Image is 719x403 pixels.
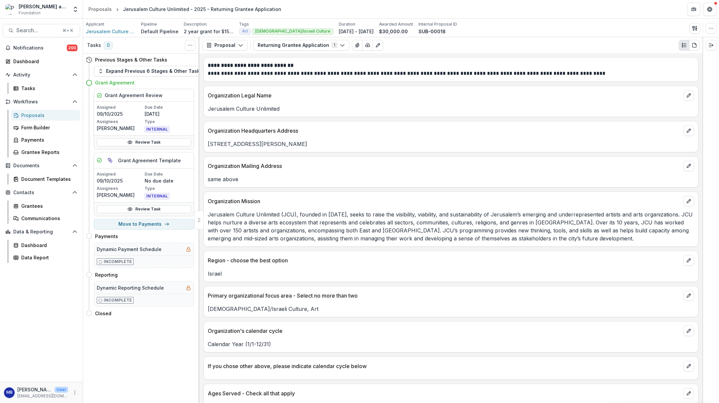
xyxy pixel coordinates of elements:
[71,389,79,397] button: More
[208,305,694,313] p: [DEMOGRAPHIC_DATA]/Israeli Culture, Art
[13,72,69,78] span: Activity
[3,24,80,37] button: Search...
[703,3,716,16] button: Get Help
[208,105,694,113] p: Jerusalem Culture Unlimited
[11,122,80,133] a: Form Builder
[687,3,700,16] button: Partners
[88,6,112,13] div: Proposals
[67,45,77,51] span: 200
[21,254,75,261] div: Data Report
[123,6,281,13] div: Jerusalem Culture Unlimited - 2025 - Returning Grantee Application
[19,3,68,10] div: [PERSON_NAME] and [PERSON_NAME] Foundation
[61,27,74,34] div: ⌘ + K
[86,28,136,35] a: Jerusalem Culture Unlimited
[97,186,143,192] p: Assignees
[184,21,207,27] p: Description
[13,229,69,235] span: Data & Reporting
[683,255,694,266] button: edit
[11,252,80,263] a: Data Report
[104,297,132,303] p: Incomplete
[145,171,191,177] p: Due Date
[11,83,80,94] a: Tasks
[97,110,143,117] p: 09/10/2025
[208,340,694,348] p: Calendar Year (1/1-12/31)
[97,246,162,253] h5: Dynamic Payment Schedule
[185,40,195,51] button: Toggle View Cancelled Tasks
[94,66,207,76] button: Expand Previous 6 Stages & Other Tasks
[95,79,135,86] h4: Grant Agreement
[21,85,75,92] div: Tasks
[208,256,681,264] p: Region - choose the best option
[683,361,694,371] button: edit
[13,163,69,169] span: Documents
[145,126,170,133] span: INTERNAL
[242,29,248,34] span: Art
[208,327,681,335] p: Organization's calendar cycle
[86,4,114,14] a: Proposals
[339,21,355,27] p: Duration
[11,147,80,158] a: Grantee Reports
[3,96,80,107] button: Open Workflows
[352,40,363,51] button: View Attached Files
[145,186,191,192] p: Type
[373,40,383,51] button: Edit as form
[21,202,75,209] div: Grantees
[208,389,681,397] p: Ages Served - Check all that apply
[208,140,694,148] p: [STREET_ADDRESS][PERSON_NAME]
[17,386,52,393] p: [PERSON_NAME]
[6,390,13,395] div: Melissa Bemel
[208,270,694,278] p: Israel
[105,92,163,99] h5: Grant Agreement Review
[208,175,694,183] p: same above
[16,27,59,34] span: Search...
[208,292,681,300] p: Primary organizational focus area - Select no more than two
[208,210,694,242] p: Jerusalem Culture Unlimited (JCU), founded in [DATE], seeks to raise the visibility, viability, a...
[255,29,330,34] span: [DEMOGRAPHIC_DATA]/Israeli Culture
[5,4,16,15] img: Philip and Muriel Berman Foundation
[683,161,694,171] button: edit
[21,176,75,183] div: Document Templates
[95,56,167,63] h4: Previous Stages & Other Tasks
[145,119,191,125] p: Type
[87,43,101,48] h3: Tasks
[145,193,170,200] span: INTERNAL
[94,219,194,229] button: Move to Payments
[55,387,68,393] p: User
[21,215,75,222] div: Communications
[683,290,694,301] button: edit
[683,326,694,336] button: edit
[683,196,694,206] button: edit
[683,388,694,399] button: edit
[95,310,111,317] h4: Closed
[21,112,75,119] div: Proposals
[184,28,234,35] p: 2 year grant for $15,000 per year in [DATE] and 2026
[71,3,80,16] button: Open entity switcher
[97,205,191,213] a: Review Task
[105,155,115,166] button: View dependent tasks
[17,393,68,399] p: [EMAIL_ADDRESS][DOMAIN_NAME]
[689,40,700,51] button: PDF view
[208,362,681,370] p: If you chose other above, please indicate calendar cycle below
[11,201,80,211] a: Grantees
[21,136,75,143] div: Payments
[97,171,143,177] p: Assigned
[97,177,143,184] p: 09/10/2025
[202,40,248,51] button: Proposal
[86,4,284,14] nav: breadcrumb
[11,110,80,121] a: Proposals
[118,157,181,164] h5: Grant Agreement Template
[97,138,191,146] a: Review Task
[145,177,191,184] p: No due date
[11,213,80,224] a: Communications
[3,43,80,53] button: Notifications200
[145,104,191,110] p: Due Date
[253,40,349,51] button: Returning Grantee Application1
[95,233,118,240] h4: Payments
[95,271,118,278] h4: Reporting
[13,190,69,196] span: Contacts
[239,21,249,27] p: Tags
[11,174,80,185] a: Document Templates
[683,90,694,101] button: edit
[679,40,689,51] button: Plaintext view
